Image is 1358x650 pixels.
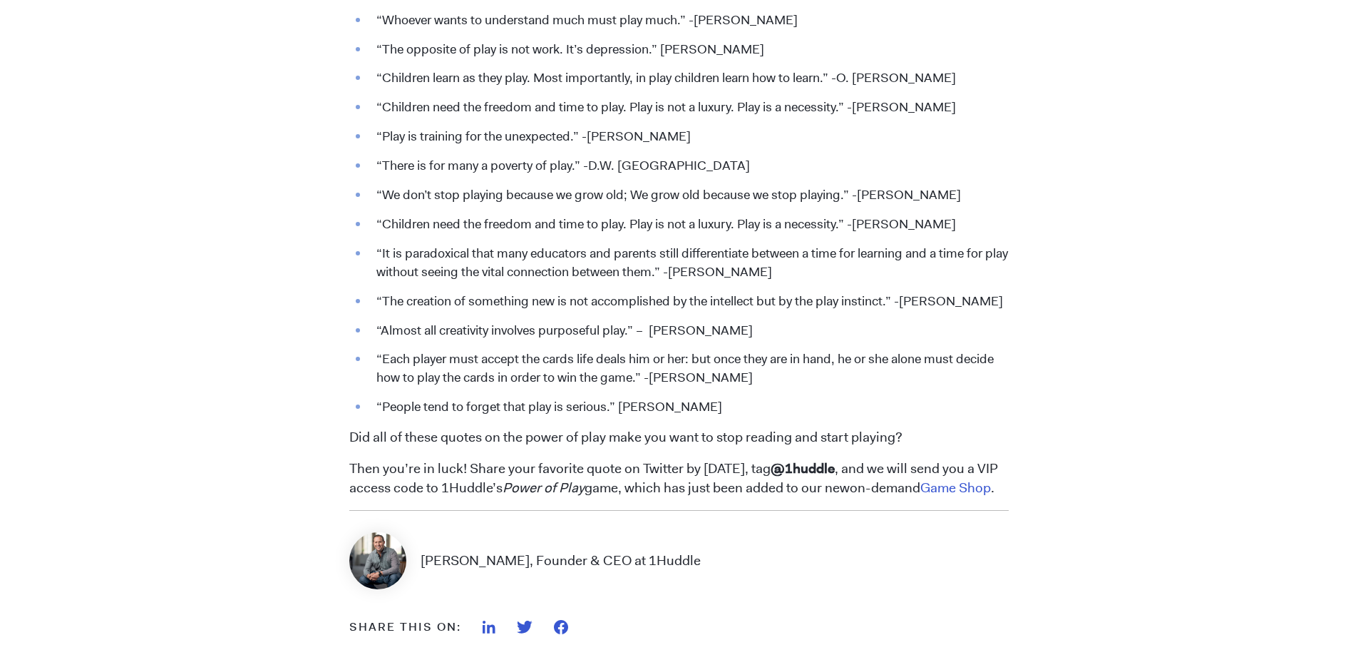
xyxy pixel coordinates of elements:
[771,459,835,477] span: @1huddle
[369,186,1009,205] li: “We don’t stop playing because we grow old; We grow old because we stop playing.” -[PERSON_NAME]
[503,479,585,497] em: Power of Play
[349,428,1009,447] p: Did all of these quotes on the power of play make you want to stop reading and start playing?
[349,459,1009,498] p: Then you’re in luck! Share your favorite quote on Twitter by [DATE], tag , and we will send you a...
[858,479,920,497] span: n-demand
[369,350,1009,387] li: “Each player must accept the cards life deals him or her: but once they are in hand, he or she al...
[369,11,1009,30] li: “Whoever wants to understand much must play much.” -[PERSON_NAME]
[920,479,991,497] a: Game Shop
[850,479,858,497] span: o
[349,619,461,636] div: Share this on:
[369,322,1009,340] li: “Almost all creativity involves purposeful play.” – [PERSON_NAME]
[554,620,568,634] img: Facebook
[369,41,1009,59] li: “The opposite of play is not work. It’s depression.” [PERSON_NAME]
[369,215,1009,234] li: “Children need the freedom and time to play. Play is not a luxury. Play is a necessity.” -[PERSON...
[369,293,1009,311] li: “The creation of something new is not accomplished by the intellect but by the play instinct.” -[...
[369,98,1009,117] li: “Children need the freedom and time to play. Play is not a luxury. Play is a necessity.” -[PERSON...
[369,245,1009,282] li: “It is paradoxical that many educators and parents still differentiate between a time for learnin...
[369,69,1009,88] li: “Children learn as they play. Most importantly, in play children learn how to learn.” -O. [PERSON...
[421,552,701,571] p: [PERSON_NAME], Founder & CEO at 1Huddle
[369,157,1009,176] li: “There is for many a poverty of play.” -D.W. [GEOGRAPHIC_DATA]
[517,621,533,634] img: Twitter
[369,128,1009,146] li: “Play is training for the unexpected.” -[PERSON_NAME]
[483,621,495,634] img: Linkedin
[369,398,1009,417] li: “People tend to forget that play is serious.” [PERSON_NAME]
